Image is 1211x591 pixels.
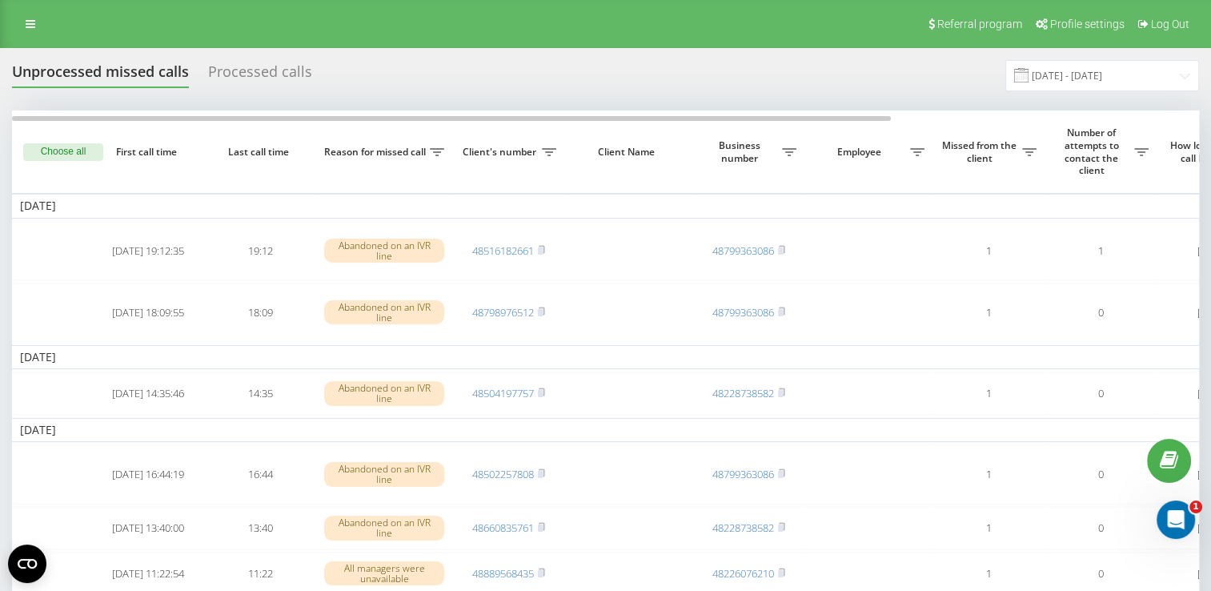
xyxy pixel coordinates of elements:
[204,507,316,549] td: 13:40
[324,462,444,486] div: Abandoned on an IVR line
[324,146,430,159] span: Reason for missed call
[324,516,444,540] div: Abandoned on an IVR line
[1189,501,1202,513] span: 1
[92,445,204,504] td: [DATE] 16:44:19
[712,467,774,481] a: 48799363086
[812,146,910,159] span: Employee
[1151,18,1189,30] span: Log Out
[472,386,534,400] a: 48504197757
[1045,445,1157,504] td: 0
[1045,283,1157,342] td: 0
[1050,18,1125,30] span: Profile settings
[932,372,1045,415] td: 1
[1157,501,1195,539] iframe: Intercom live chat
[204,222,316,280] td: 19:12
[940,139,1022,164] span: Missed from the client
[208,63,312,88] div: Processed calls
[932,222,1045,280] td: 1
[204,283,316,342] td: 18:09
[92,222,204,280] td: [DATE] 19:12:35
[1045,507,1157,549] td: 0
[8,545,46,583] button: Open CMP widget
[472,305,534,320] a: 48798976512
[23,143,103,161] button: Choose all
[472,243,534,258] a: 48516182661
[472,521,534,535] a: 48660835761
[92,283,204,342] td: [DATE] 18:09:55
[937,18,1022,30] span: Referral program
[712,521,774,535] a: 48228738582
[204,445,316,504] td: 16:44
[217,146,303,159] span: Last call time
[92,507,204,549] td: [DATE] 13:40:00
[472,566,534,581] a: 48889568435
[932,507,1045,549] td: 1
[1053,127,1134,176] span: Number of attempts to contact the client
[324,381,444,405] div: Abandoned on an IVR line
[324,239,444,263] div: Abandoned on an IVR line
[712,305,774,320] a: 48799363086
[472,467,534,481] a: 48502257808
[932,445,1045,504] td: 1
[460,146,542,159] span: Client's number
[578,146,679,159] span: Client Name
[712,566,774,581] a: 48226076210
[712,243,774,258] a: 48799363086
[12,63,189,88] div: Unprocessed missed calls
[105,146,191,159] span: First call time
[204,372,316,415] td: 14:35
[1045,222,1157,280] td: 1
[324,561,444,585] div: All managers were unavailable
[712,386,774,400] a: 48228738582
[1045,372,1157,415] td: 0
[92,372,204,415] td: [DATE] 14:35:46
[324,300,444,324] div: Abandoned on an IVR line
[700,139,782,164] span: Business number
[932,283,1045,342] td: 1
